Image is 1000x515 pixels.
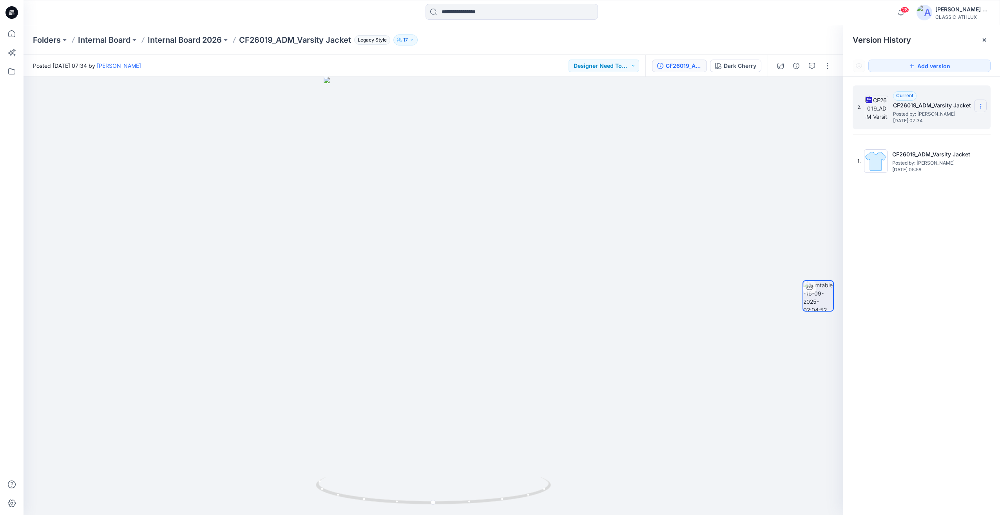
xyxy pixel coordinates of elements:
a: Folders [33,34,61,45]
div: CF26019_ADM_Varsity Jacket [666,62,702,70]
button: 17 [393,34,418,45]
span: [DATE] 07:34 [893,118,971,123]
a: Internal Board [78,34,130,45]
p: CF26019_ADM_Varsity Jacket [239,34,351,45]
button: Show Hidden Versions [853,60,865,72]
span: Legacy Style [354,35,390,45]
img: avatar [917,5,932,20]
span: Current [896,92,913,98]
a: Internal Board 2026 [148,34,222,45]
div: CLASSIC_ATHLUX [935,14,990,20]
span: 1. [857,158,861,165]
img: CF26019_ADM_Varsity Jacket [865,96,888,119]
p: 17 [403,36,408,44]
span: Posted [DATE] 07:34 by [33,62,141,70]
span: 28 [900,7,909,13]
img: CF26019_ADM_Varsity Jacket [864,149,888,173]
span: Posted by: Chantal Athlux [893,110,971,118]
button: Close [981,37,987,43]
a: [PERSON_NAME] [97,62,141,69]
img: turntable-16-09-2025-02:04:52 [803,281,833,311]
button: Dark Cherry [710,60,761,72]
h5: CF26019_ADM_Varsity Jacket [893,101,971,110]
span: [DATE] 05:56 [892,167,971,172]
button: Add version [868,60,991,72]
span: Version History [853,35,911,45]
span: 2. [857,104,862,111]
span: Posted by: Chantal Athlux [892,159,971,167]
h5: CF26019_ADM_Varsity Jacket [892,150,971,159]
button: Details [790,60,803,72]
div: [PERSON_NAME] Cfai [935,5,990,14]
div: Dark Cherry [724,62,756,70]
button: CF26019_ADM_Varsity Jacket [652,60,707,72]
button: Legacy Style [351,34,390,45]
